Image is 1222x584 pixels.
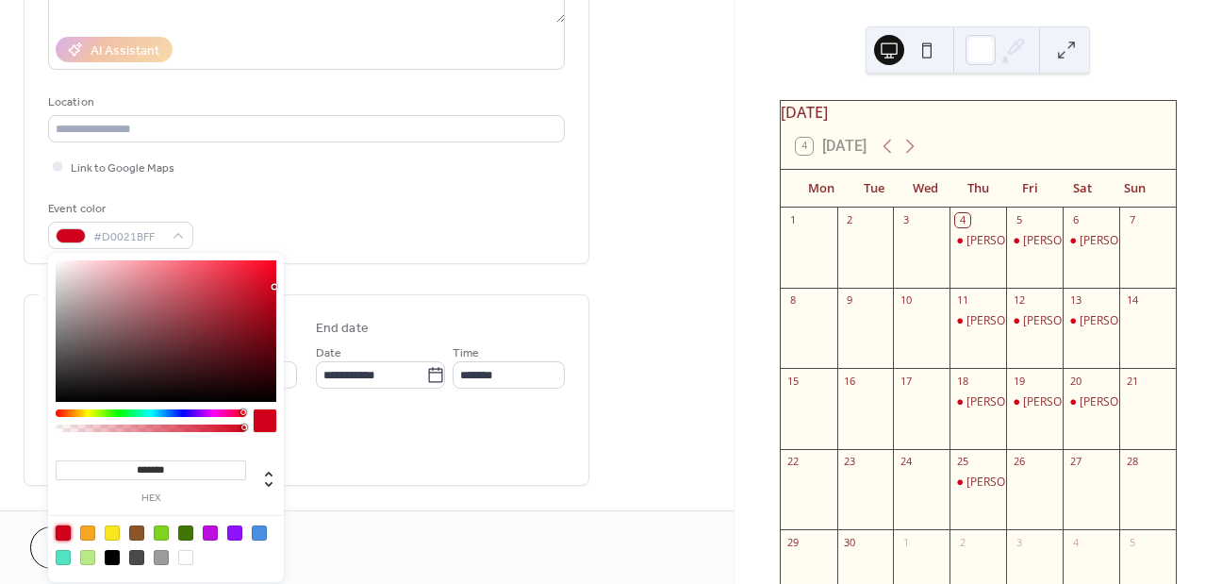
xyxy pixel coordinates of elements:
label: hex [56,493,246,504]
div: #D0021B [56,526,71,541]
div: 8 [786,293,801,308]
span: Date [316,343,341,363]
div: Brandon Bamburg [1063,394,1119,410]
div: 14 [1125,293,1139,308]
div: 5 [1012,213,1026,227]
div: #9B9B9B [154,550,169,565]
div: 16 [843,374,857,388]
div: [PERSON_NAME] [1080,394,1168,410]
div: 20 [1068,374,1082,388]
div: 19 [1012,374,1026,388]
div: 7 [1125,213,1139,227]
div: #FFFFFF [178,550,193,565]
div: 26 [1012,455,1026,469]
div: 28 [1125,455,1139,469]
div: 23 [843,455,857,469]
div: Event color [48,199,190,219]
div: 4 [1068,535,1082,549]
div: Lacey Ingram [950,475,1006,491]
div: Thu [952,170,1004,208]
span: #D0021BFF [93,227,163,247]
div: 27 [1068,455,1082,469]
div: 9 [843,293,857,308]
div: David Gates [1006,394,1063,410]
div: [PERSON_NAME] [966,233,1055,249]
div: 10 [899,293,913,308]
div: [PERSON_NAME] [1023,233,1112,249]
div: [PERSON_NAME] [966,475,1055,491]
div: 24 [899,455,913,469]
div: 15 [786,374,801,388]
div: 17 [899,374,913,388]
div: Justin Tipton [1006,313,1063,329]
div: 3 [1012,535,1026,549]
div: #4A4A4A [129,550,144,565]
div: Kenneth Waters [1063,233,1119,249]
div: 29 [786,535,801,549]
div: 2 [955,535,969,549]
div: [PERSON_NAME] [1080,313,1168,329]
div: Wed [900,170,951,208]
div: [PERSON_NAME] [1023,313,1112,329]
div: #F5A623 [80,526,95,541]
span: Time [453,343,479,363]
div: Fri [1004,170,1056,208]
div: [PERSON_NAME] [1080,233,1168,249]
button: Cancel [30,526,146,569]
div: 13 [1068,293,1082,308]
div: Matthew McDaniel [950,313,1006,329]
div: 1 [899,535,913,549]
div: Sarah Schafer [950,394,1006,410]
div: 6 [1068,213,1082,227]
div: #B8E986 [80,550,95,565]
div: #417505 [178,526,193,541]
div: Tue [848,170,900,208]
div: 4 [955,213,969,227]
span: Link to Google Maps [71,159,174,178]
div: #4A90E2 [252,526,267,541]
div: #9013FE [227,526,242,541]
div: [PERSON_NAME] [966,394,1055,410]
div: Kyle Garrett [1063,313,1119,329]
div: 12 [1012,293,1026,308]
div: #000000 [105,550,120,565]
div: [DATE] [781,101,1176,124]
div: 25 [955,455,969,469]
div: [PERSON_NAME] [1023,394,1112,410]
div: Sun [1109,170,1161,208]
div: Location [48,92,561,112]
div: Lacey Ingram [950,233,1006,249]
div: #7ED321 [154,526,169,541]
div: 18 [955,374,969,388]
div: 2 [843,213,857,227]
div: #BD10E0 [203,526,218,541]
div: 30 [843,535,857,549]
div: #F8E71C [105,526,120,541]
div: #8B572A [129,526,144,541]
div: [PERSON_NAME] [966,313,1055,329]
div: Mon [796,170,848,208]
div: 5 [1125,535,1139,549]
div: Conner Wright [1006,233,1063,249]
div: 3 [899,213,913,227]
div: 11 [955,293,969,308]
div: #50E3C2 [56,550,71,565]
div: 22 [786,455,801,469]
div: End date [316,319,369,339]
div: 1 [786,213,801,227]
div: 21 [1125,374,1139,388]
div: Sat [1056,170,1108,208]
